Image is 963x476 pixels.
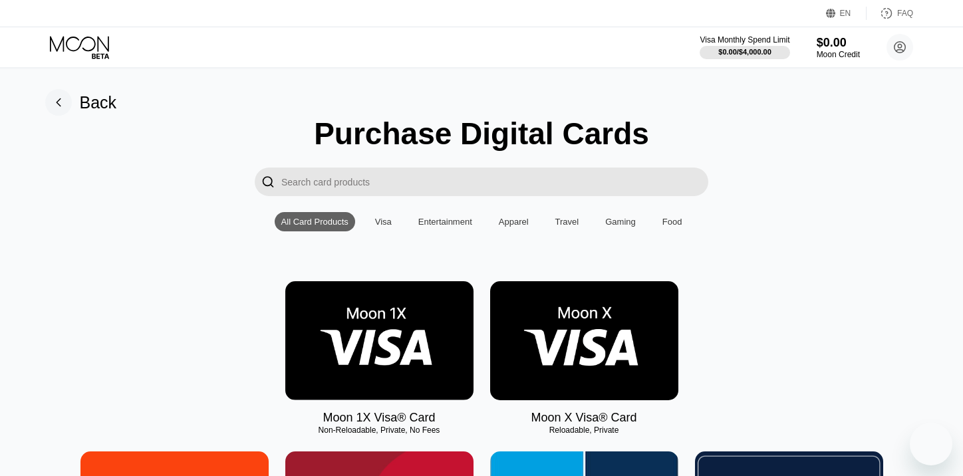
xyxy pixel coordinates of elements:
div: All Card Products [275,212,355,231]
div: EN [840,9,851,18]
div:  [255,168,281,196]
div:  [261,174,275,189]
div: Food [662,217,682,227]
div: Travel [555,217,579,227]
iframe: Button to launch messaging window [910,423,952,465]
div: Visa Monthly Spend Limit$0.00/$4,000.00 [700,35,789,59]
div: All Card Products [281,217,348,227]
div: Back [80,93,117,112]
div: Moon X Visa® Card [531,411,636,425]
div: Gaming [599,212,642,231]
input: Search card products [281,168,708,196]
div: $0.00 / $4,000.00 [718,48,771,56]
div: $0.00Moon Credit [817,36,860,59]
div: Moon Credit [817,50,860,59]
div: EN [826,7,867,20]
div: Gaming [605,217,636,227]
div: Entertainment [412,212,479,231]
div: Visa Monthly Spend Limit [700,35,789,45]
div: Non-Reloadable, Private, No Fees [285,425,474,435]
div: $0.00 [817,36,860,50]
div: Back [45,89,117,116]
div: Apparel [492,212,535,231]
div: FAQ [897,9,913,18]
div: Reloadable, Private [490,425,678,435]
div: Visa [368,212,398,231]
div: Visa [375,217,392,227]
div: Apparel [499,217,529,227]
div: Purchase Digital Cards [314,116,649,152]
div: Moon 1X Visa® Card [323,411,435,425]
div: Travel [549,212,586,231]
div: Entertainment [418,217,472,227]
div: FAQ [867,7,913,20]
div: Food [656,212,689,231]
